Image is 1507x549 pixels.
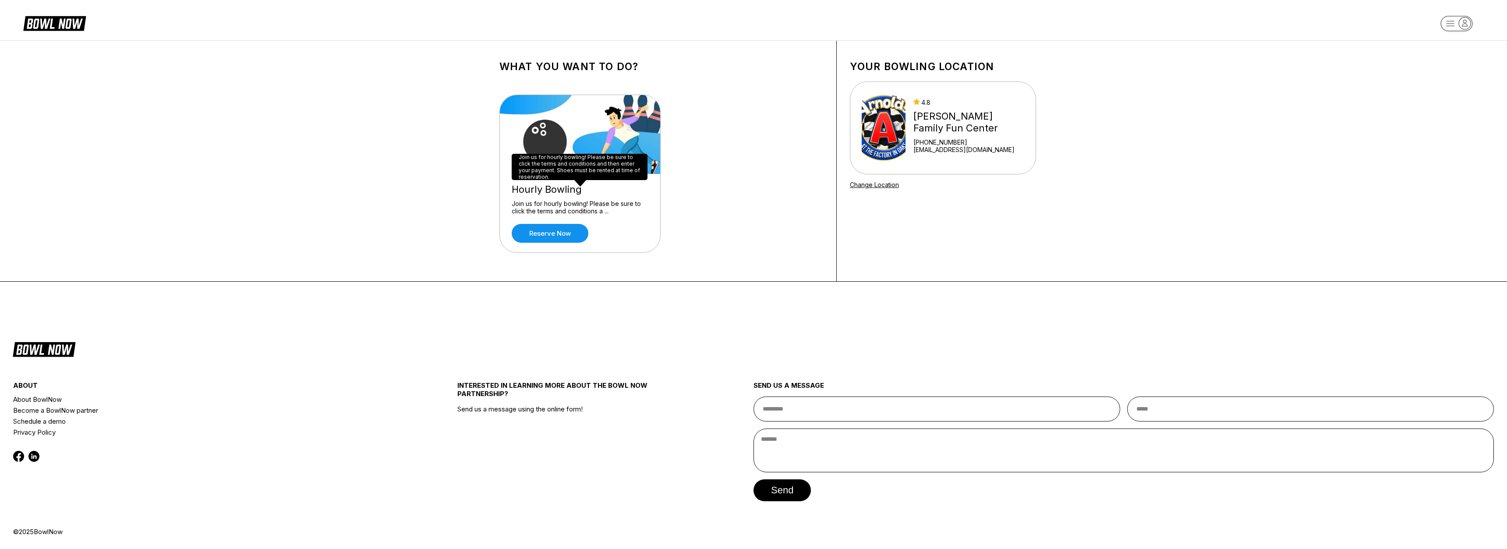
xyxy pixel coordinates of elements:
[850,181,899,188] a: Change Location
[913,146,1024,153] a: [EMAIL_ADDRESS][DOMAIN_NAME]
[512,200,648,215] div: Join us for hourly bowling! Please be sure to click the terms and conditions a ...
[457,362,679,528] div: Send us a message using the online form!
[13,528,1494,536] div: © 2025 BowlNow
[512,154,647,180] div: Join us for hourly bowling! Please be sure to click the terms and conditions and then enter your ...
[862,95,906,161] img: Arnold's Family Fun Center
[13,394,383,405] a: About BowlNow
[753,381,1494,397] div: send us a message
[457,381,679,405] div: INTERESTED IN LEARNING MORE ABOUT THE BOWL NOW PARTNERSHIP?
[913,99,1024,106] div: 4.8
[13,427,383,438] a: Privacy Policy
[13,416,383,427] a: Schedule a demo
[850,60,1036,73] h1: Your bowling location
[500,95,661,174] img: Hourly Bowling
[13,381,383,394] div: about
[499,60,823,73] h1: What you want to do?
[512,224,588,243] a: Reserve now
[13,405,383,416] a: Become a BowlNow partner
[512,184,648,195] div: Hourly Bowling
[913,110,1024,134] div: [PERSON_NAME] Family Fun Center
[913,138,1024,146] div: [PHONE_NUMBER]
[753,479,811,501] button: send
